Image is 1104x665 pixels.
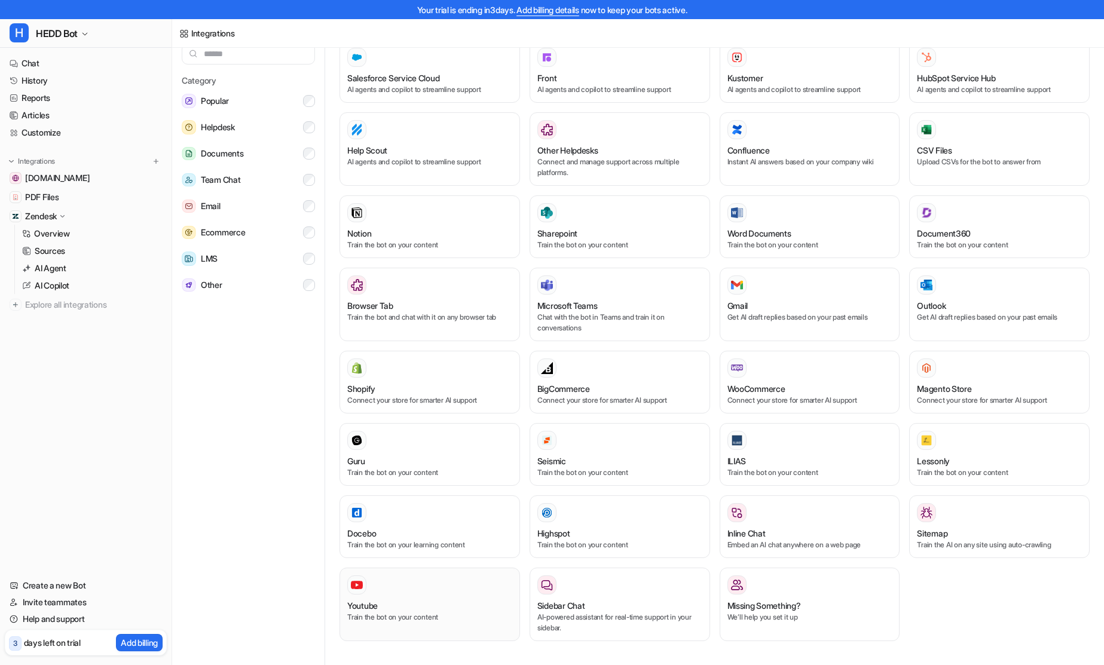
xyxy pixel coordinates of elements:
[537,467,702,478] p: Train the bot on your content
[917,312,1082,323] p: Get AI draft replies based on your past emails
[920,51,932,63] img: HubSpot Service Hub
[530,195,710,258] button: SharepointSharepointTrain the bot on your content
[17,243,167,259] a: Sources
[727,467,892,478] p: Train the bot on your content
[731,51,743,63] img: Kustomer
[201,120,235,134] span: Helpdesk
[12,174,19,182] img: hedd.audio
[917,144,952,157] h3: CSV Files
[347,240,512,250] p: Train the bot on your content
[351,507,363,519] img: Docebo
[537,599,585,612] h3: Sidebar Chat
[182,94,196,108] img: Popular
[917,455,950,467] h3: Lessonly
[537,382,590,395] h3: BigCommerce
[182,147,196,161] img: Documents
[731,579,743,591] img: Missing Something?
[347,612,512,623] p: Train the bot on your content
[5,155,59,167] button: Integrations
[727,527,766,540] h3: Inline Chat
[920,207,932,219] img: Document360
[182,74,315,87] h5: Category
[347,395,512,406] p: Connect your store for smarter AI support
[340,495,520,558] button: DoceboDoceboTrain the bot on your learning content
[917,299,946,312] h3: Outlook
[537,612,702,633] p: AI-powered assistant for real-time support in your sidebar.
[351,279,363,291] img: Browser Tab
[182,220,315,244] button: EcommerceEcommerce
[182,200,196,213] img: Email
[340,40,520,103] button: Salesforce Service Cloud Salesforce Service CloudAI agents and copilot to streamline support
[179,27,235,39] a: Integrations
[5,611,167,627] a: Help and support
[917,540,1082,550] p: Train the AI on any site using auto-crawling
[347,382,375,395] h3: Shopify
[5,577,167,594] a: Create a new Bot
[201,173,240,187] span: Team Chat
[727,227,791,240] h3: Word Documents
[917,72,996,84] h3: HubSpot Service Hub
[347,72,439,84] h3: Salesforce Service Cloud
[727,382,785,395] h3: WooCommerce
[201,94,229,108] span: Popular
[347,455,365,467] h3: Guru
[5,107,167,124] a: Articles
[917,395,1082,406] p: Connect your store for smarter AI support
[727,599,801,612] h3: Missing Something?
[351,579,363,591] img: Youtube
[541,207,553,219] img: Sharepoint
[340,268,520,341] button: Browser TabBrowser TabTrain the bot and chat with it on any browser tab
[182,252,196,266] img: LMS
[731,207,743,219] img: Word Documents
[541,279,553,291] img: Microsoft Teams
[5,189,167,206] a: PDF FilesPDF Files
[537,395,702,406] p: Connect your store for smarter AI support
[12,213,19,220] img: Zendesk
[182,278,196,292] img: Other
[13,638,17,649] p: 3
[351,207,363,219] img: Notion
[920,124,932,136] img: CSV Files
[917,467,1082,478] p: Train the bot on your content
[909,351,1090,413] button: Magento StoreMagento StoreConnect your store for smarter AI support
[10,299,22,311] img: explore all integrations
[731,280,743,290] img: Gmail
[537,144,598,157] h3: Other Helpdesks
[909,268,1090,341] button: OutlookOutlookGet AI draft replies based on your past emails
[182,194,315,218] button: EmailEmail
[12,194,19,201] img: PDF Files
[36,25,78,42] span: HEDD Bot
[182,247,315,271] button: LMSLMS
[7,157,16,166] img: expand menu
[201,278,222,292] span: Other
[35,245,65,257] p: Sources
[347,299,393,312] h3: Browser Tab
[720,268,900,341] button: GmailGmailGet AI draft replies based on your past emails
[720,195,900,258] button: Word DocumentsWord DocumentsTrain the bot on your content
[909,40,1090,103] button: HubSpot Service HubHubSpot Service HubAI agents and copilot to streamline support
[541,362,553,374] img: BigCommerce
[182,142,315,166] button: DocumentsDocuments
[530,40,710,103] button: FrontFrontAI agents and copilot to streamline support
[909,495,1090,558] button: SitemapSitemapTrain the AI on any site using auto-crawling
[17,225,167,242] a: Overview
[530,495,710,558] button: HighspotHighspotTrain the bot on your content
[116,634,163,651] button: Add billing
[24,636,81,649] p: days left on trial
[35,262,66,274] p: AI Agent
[720,568,900,641] button: Missing Something?Missing Something?We’ll help you set it up
[537,72,557,84] h3: Front
[25,210,57,222] p: Zendesk
[182,89,315,113] button: PopularPopular
[530,268,710,341] button: Microsoft TeamsMicrosoft TeamsChat with the bot in Teams and train it on conversations
[537,227,577,240] h3: Sharepoint
[917,227,971,240] h3: Document360
[537,299,598,312] h3: Microsoft Teams
[347,144,387,157] h3: Help Scout
[340,112,520,186] button: Help ScoutHelp ScoutAI agents and copilot to streamline support
[182,120,196,134] img: Helpdesk
[17,260,167,277] a: AI Agent
[920,507,932,519] img: Sitemap
[537,455,566,467] h3: Seismic
[5,72,167,89] a: History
